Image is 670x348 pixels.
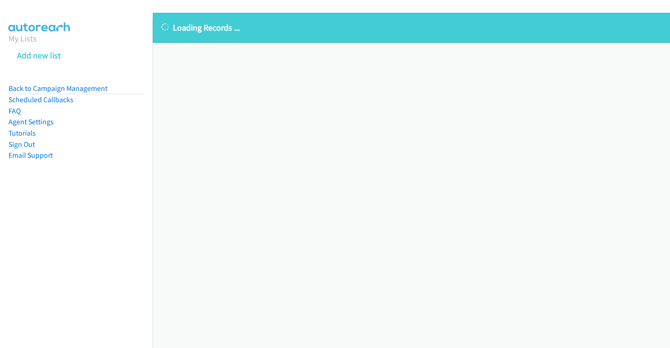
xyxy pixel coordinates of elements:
[161,21,662,34] p: Loading Records ...
[8,117,54,126] a: Agent Settings
[8,33,37,44] a: My Lists
[8,140,35,149] a: Sign Out
[8,95,74,104] a: Scheduled Callbacks
[8,84,107,93] a: Back to Campaign Management
[17,50,61,61] a: Add new list
[8,151,53,160] a: Email Support
[8,106,21,115] a: FAQ
[8,129,36,138] a: Tutorials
